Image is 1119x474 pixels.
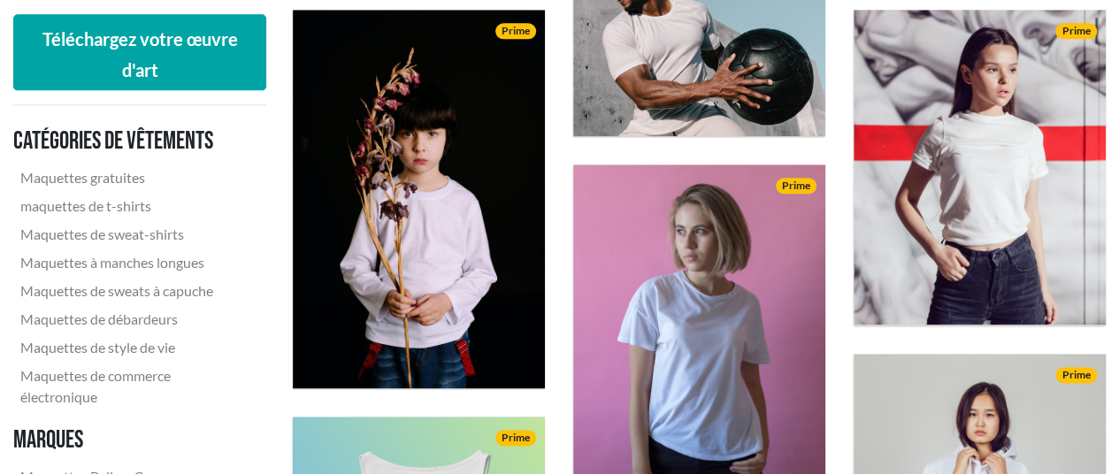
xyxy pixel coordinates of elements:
[20,169,145,186] font: Maquettes gratuites
[20,310,178,327] font: Maquettes de débardeurs
[13,277,252,305] a: Maquettes de sweats à capuche
[13,425,83,455] font: Marques
[782,179,810,192] font: Prime
[13,192,252,220] a: maquettes de t-shirts
[854,10,1106,325] img: jeune fille portant un t-shirt blanc à col rond devant un fond artistique
[13,362,252,411] a: Maquettes de commerce électronique
[20,226,184,242] font: Maquettes de sweat-shirts
[20,282,213,299] font: Maquettes de sweats à capuche
[13,248,252,277] a: Maquettes à manches longues
[13,14,266,91] button: Téléchargez votre œuvre d'art
[13,127,213,157] font: Catégories de vêtements
[20,254,204,271] font: Maquettes à manches longues
[13,333,252,362] a: Maquettes de style de vie
[42,28,238,80] font: Téléchargez votre œuvre d'art
[20,367,171,405] font: Maquettes de commerce électronique
[1062,24,1091,37] font: Prime
[20,339,175,355] font: Maquettes de style de vie
[13,164,252,192] a: Maquettes gratuites
[293,10,545,387] img: jeune garçon tenant des fleurs séchées portant une chemise blanche à manches longues devant un fo...
[20,197,151,214] font: maquettes de t-shirts
[13,305,252,333] a: Maquettes de débardeurs
[502,24,530,37] font: Prime
[1062,368,1091,381] font: Prime
[502,431,530,444] font: Prime
[13,220,252,248] a: Maquettes de sweat-shirts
